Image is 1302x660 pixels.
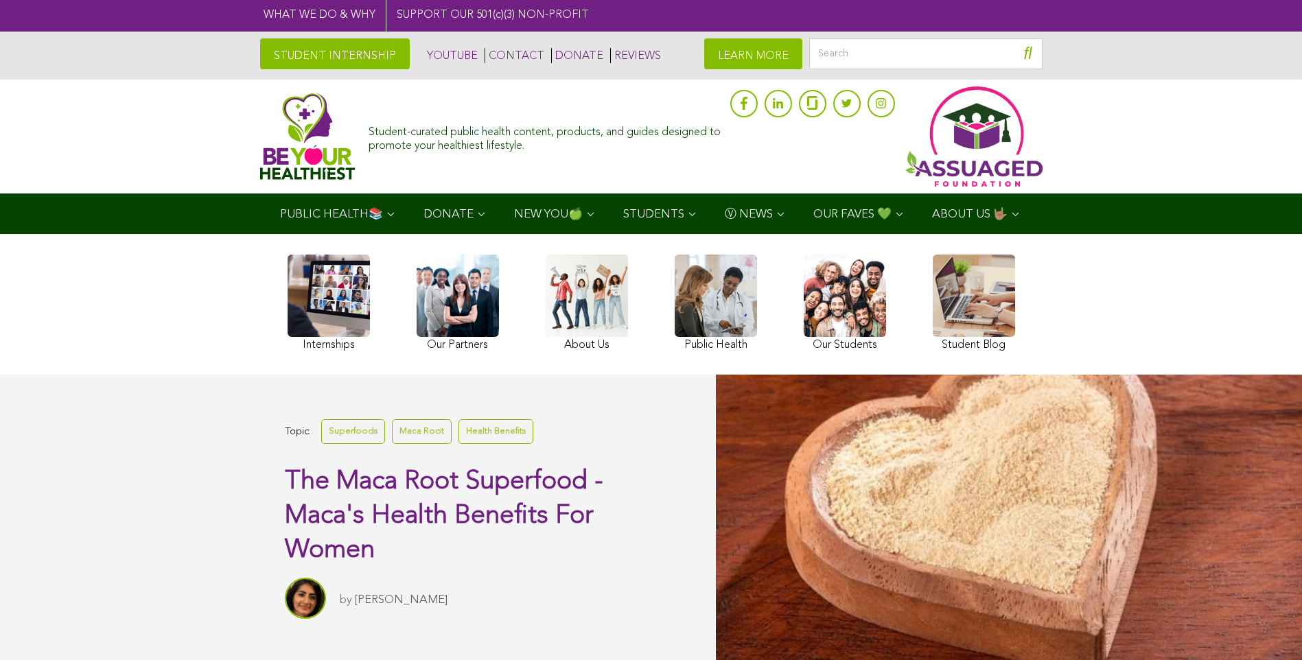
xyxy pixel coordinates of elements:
[369,119,723,152] div: Student-curated public health content, products, and guides designed to promote your healthiest l...
[423,209,474,220] span: DONATE
[260,193,1043,234] div: Navigation Menu
[260,93,356,180] img: Assuaged
[423,48,478,63] a: YOUTUBE
[285,469,603,563] span: The Maca Root Superfood - Maca's Health Benefits For Women
[725,209,773,220] span: Ⓥ NEWS
[458,419,533,443] a: Health Benefits
[392,419,452,443] a: Maca Root
[551,48,603,63] a: DONATE
[340,594,352,606] span: by
[813,209,892,220] span: OUR FAVES 💚
[321,419,385,443] a: Superfoods
[807,96,817,110] img: glassdoor
[485,48,544,63] a: CONTACT
[355,594,447,606] a: [PERSON_NAME]
[610,48,661,63] a: REVIEWS
[260,38,410,69] a: STUDENT INTERNSHIP
[285,423,311,441] span: Topic:
[809,38,1043,69] input: Search
[704,38,802,69] a: LEARN MORE
[932,209,1008,220] span: ABOUT US 🤟🏽
[905,86,1043,187] img: Assuaged App
[623,209,684,220] span: STUDENTS
[285,578,326,619] img: Sitara Darvish
[514,209,583,220] span: NEW YOU🍏
[280,209,383,220] span: PUBLIC HEALTH📚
